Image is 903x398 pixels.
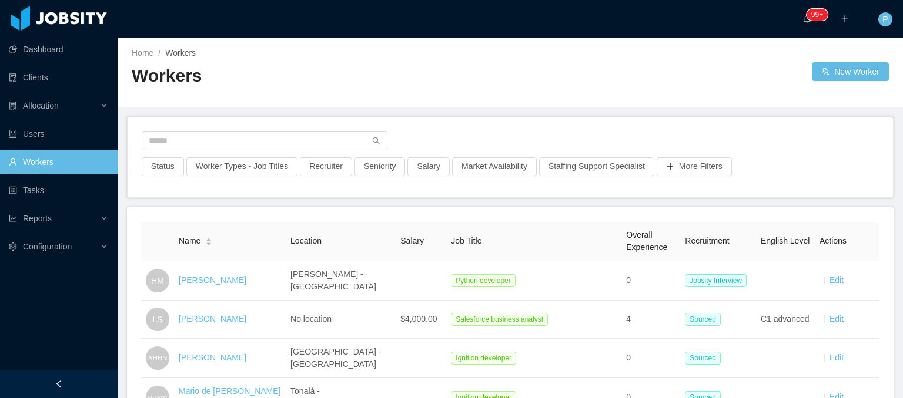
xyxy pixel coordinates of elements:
[830,314,844,323] a: Edit
[626,230,667,252] span: Overall Experience
[830,275,844,285] a: Edit
[761,236,810,245] span: English Level
[9,178,108,202] a: icon: profileTasks
[9,38,108,61] a: icon: pie-chartDashboard
[820,236,847,245] span: Actions
[290,236,322,245] span: Location
[206,237,212,240] i: icon: caret-up
[621,301,680,339] td: 4
[179,275,246,285] a: [PERSON_NAME]
[9,150,108,174] a: icon: userWorkers
[148,348,168,367] span: AHHN
[756,301,815,339] td: C1 advanced
[206,241,212,244] i: icon: caret-down
[803,15,811,23] i: icon: bell
[372,137,380,145] i: icon: search
[23,101,59,110] span: Allocation
[9,66,108,89] a: icon: auditClients
[407,157,450,176] button: Salary
[179,353,246,362] a: [PERSON_NAME]
[685,353,725,362] a: Sourced
[621,261,680,301] td: 0
[451,236,481,245] span: Job Title
[9,102,17,110] i: icon: solution
[286,261,396,301] td: [PERSON_NAME] - [GEOGRAPHIC_DATA]
[165,48,196,58] span: Workers
[807,9,828,21] sup: 1728
[286,339,396,378] td: [GEOGRAPHIC_DATA] - [GEOGRAPHIC_DATA]
[400,314,437,323] span: $4,000.00
[539,157,654,176] button: Staffing Support Specialist
[685,313,721,326] span: Sourced
[882,12,888,26] span: P
[151,269,164,292] span: HM
[354,157,405,176] button: Seniority
[451,313,548,326] span: Salesforce business analyst
[186,157,297,176] button: Worker Types - Job Titles
[9,214,17,222] i: icon: line-chart
[152,308,162,331] span: LS
[9,122,108,146] a: icon: robotUsers
[179,314,246,323] a: [PERSON_NAME]
[9,242,17,251] i: icon: setting
[23,214,52,223] span: Reports
[205,236,212,244] div: Sort
[685,352,721,365] span: Sourced
[451,274,515,287] span: Python developer
[685,236,729,245] span: Recruitment
[685,314,725,323] a: Sourced
[142,157,184,176] button: Status
[451,352,516,365] span: Ignition developer
[286,301,396,339] td: No location
[685,274,747,287] span: Jobsity Interview
[158,48,160,58] span: /
[841,15,849,23] i: icon: plus
[685,275,751,285] a: Jobsity Interview
[452,157,537,176] button: Market Availability
[400,236,424,245] span: Salary
[830,353,844,362] a: Edit
[23,242,72,251] span: Configuration
[812,62,889,81] button: icon: usergroup-addNew Worker
[179,235,200,247] span: Name
[300,157,352,176] button: Recruiter
[621,339,680,378] td: 0
[657,157,732,176] button: icon: plusMore Filters
[132,48,153,58] a: Home
[132,64,510,88] h2: Workers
